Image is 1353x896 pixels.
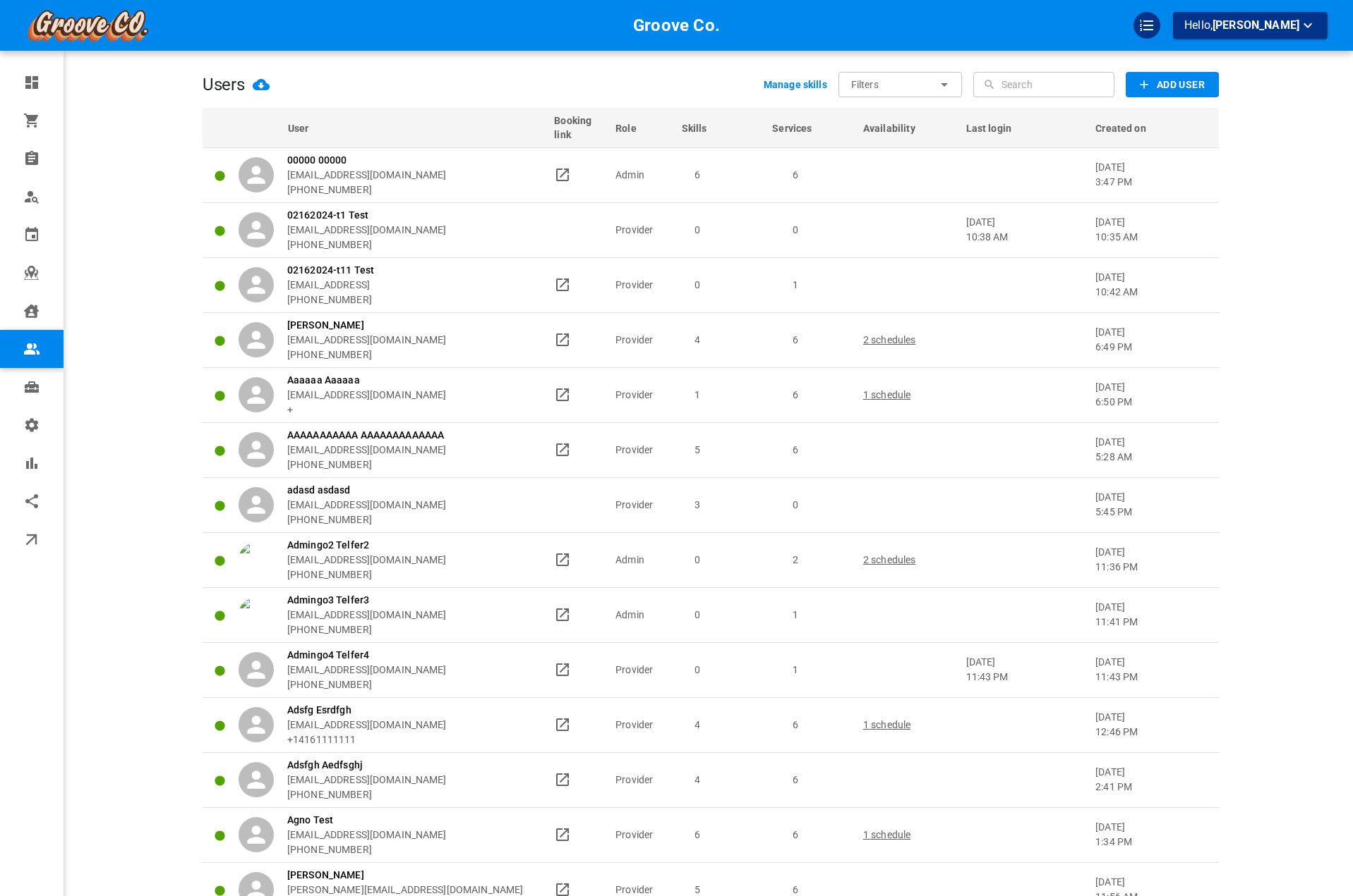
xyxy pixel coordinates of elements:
[757,278,835,293] p: 1
[615,663,668,677] p: Provider
[287,223,447,238] p: [EMAIL_ADDRESS][DOMAIN_NAME]
[214,830,226,842] svg: Active
[1126,72,1219,97] button: Add User
[615,608,668,622] p: Admin
[239,121,327,135] span: User
[757,443,835,458] p: 6
[287,153,447,168] p: 00000 00000
[1095,710,1206,739] p: [DATE]
[658,388,736,403] p: 1
[287,443,447,458] p: [EMAIL_ADDRESS][DOMAIN_NAME]
[1095,175,1206,190] p: 3:47 pm
[214,775,226,787] svg: Active
[548,108,609,147] th: Booking link
[1095,780,1206,794] p: 2:41 pm
[615,828,668,842] p: Provider
[287,483,447,498] p: adasd asdasd
[287,293,374,307] p: [PHONE_NUMBER]
[287,732,447,747] p: +14161111111
[287,403,447,417] p: +
[615,333,668,348] p: Provider
[239,597,274,632] img: User
[214,445,226,457] svg: Active
[658,223,736,238] p: 0
[287,828,447,842] p: [EMAIL_ADDRESS][DOMAIN_NAME]
[1095,545,1206,575] p: [DATE]
[214,390,226,402] svg: Active
[1095,435,1206,465] p: [DATE]
[658,498,736,513] p: 3
[214,665,226,677] svg: Active
[757,663,835,677] p: 1
[1095,835,1206,849] p: 1:34 pm
[1095,490,1206,520] p: [DATE]
[287,663,447,677] p: [EMAIL_ADDRESS][DOMAIN_NAME]
[287,333,447,348] p: [EMAIL_ADDRESS][DOMAIN_NAME]
[1095,560,1206,575] p: 11:36 pm
[287,388,447,403] p: [EMAIL_ADDRESS][DOMAIN_NAME]
[966,670,1083,685] p: 11:43 pm
[863,828,954,842] p: 1 schedule
[863,718,954,732] p: 1 schedule
[287,428,447,443] p: AAAAAAAAAAA AAAAAAAAAAAAA
[658,278,736,293] p: 0
[863,553,954,567] p: 2 schedules
[1095,600,1206,630] p: [DATE]
[287,677,447,692] p: [PHONE_NUMBER]
[1095,505,1206,520] p: 5:45 pm
[757,553,835,567] p: 2
[25,8,150,43] img: company-logo
[287,498,447,513] p: [EMAIL_ADDRESS][DOMAIN_NAME]
[658,333,736,348] p: 4
[757,608,835,622] p: 1
[658,663,736,677] p: 0
[287,208,447,223] p: 02162024-t1 Test
[287,622,447,637] p: [PHONE_NUMBER]
[287,348,447,362] p: [PHONE_NUMBER]
[1133,12,1160,39] div: QuickStart Guide
[1002,72,1111,97] input: Search
[287,263,374,278] p: 02162024-t11 Test
[1095,820,1206,849] p: [DATE]
[966,230,1083,245] p: 10:38 am
[287,168,447,183] p: [EMAIL_ADDRESS][DOMAIN_NAME]
[287,593,447,608] p: Admingo3 Telfer3
[287,813,447,828] p: Agno Test
[966,121,1030,135] span: Last login
[615,223,668,238] p: Provider
[772,121,830,135] span: Services
[615,388,668,403] p: Provider
[1095,655,1206,685] p: [DATE]
[287,553,447,567] p: [EMAIL_ADDRESS][DOMAIN_NAME]
[287,183,447,197] p: [PHONE_NUMBER]
[757,828,835,842] p: 6
[287,513,447,527] p: [PHONE_NUMBER]
[287,773,447,787] p: [EMAIL_ADDRESS][DOMAIN_NAME]
[1095,121,1165,135] span: Created on
[214,170,226,182] svg: Active
[1095,285,1206,300] p: 10:42 am
[658,168,736,183] p: 6
[287,567,447,582] p: [PHONE_NUMBER]
[1095,230,1206,245] p: 10:35 am
[764,78,827,92] a: Manage skills
[658,773,736,787] p: 4
[1095,215,1206,245] p: [DATE]
[287,373,447,388] p: Aaaaaa Aaaaaa
[214,280,226,292] svg: Active
[1184,17,1316,35] p: Hello,
[757,773,835,787] p: 6
[757,168,835,183] p: 6
[1157,76,1205,94] span: Add User
[1213,18,1299,32] span: [PERSON_NAME]
[658,443,736,458] p: 5
[239,542,274,577] img: User
[214,610,226,622] svg: Active
[1095,380,1206,410] p: [DATE]
[966,655,1083,685] p: [DATE]
[1095,160,1206,190] p: [DATE]
[1095,270,1206,300] p: [DATE]
[1095,725,1206,739] p: 12:46 pm
[757,498,835,513] p: 0
[1095,670,1206,685] p: 11:43 pm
